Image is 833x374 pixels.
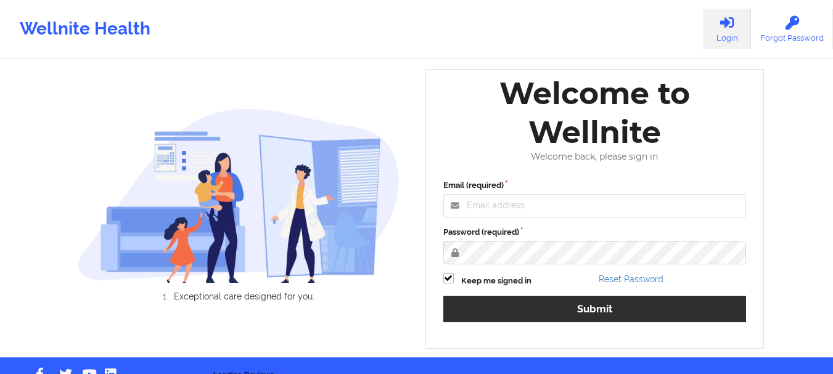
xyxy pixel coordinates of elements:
label: Email (required) [443,179,747,192]
label: Password (required) [443,226,747,238]
img: wellnite-auth-hero_200.c722682e.png [78,108,400,282]
div: Welcome to Wellnite [435,74,755,152]
a: Reset Password [599,274,663,284]
input: Email address [443,194,747,217]
a: Login [703,9,751,49]
label: Keep me signed in [461,275,531,287]
li: Exceptional care designed for you. [89,291,400,301]
div: Welcome back, please sign in [435,152,755,162]
button: Submit [443,296,747,322]
a: Forgot Password [751,9,833,49]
